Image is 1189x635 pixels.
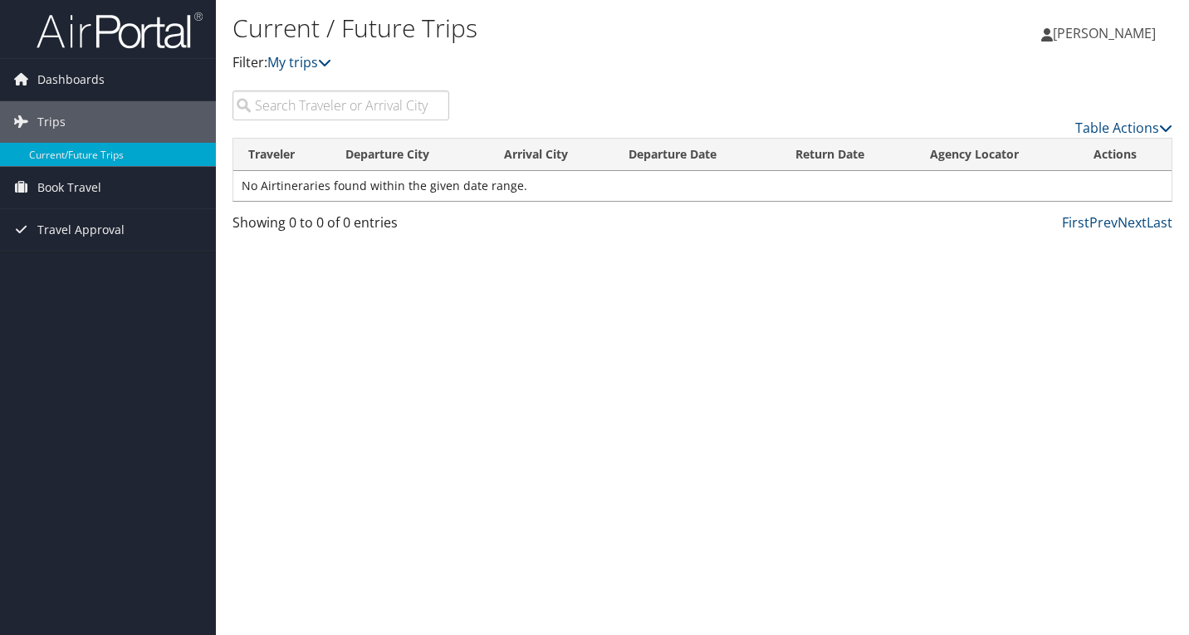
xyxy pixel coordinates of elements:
[614,139,781,171] th: Departure Date: activate to sort column descending
[232,11,859,46] h1: Current / Future Trips
[233,171,1172,201] td: No Airtineraries found within the given date range.
[1118,213,1147,232] a: Next
[37,209,125,251] span: Travel Approval
[330,139,490,171] th: Departure City: activate to sort column ascending
[232,52,859,74] p: Filter:
[489,139,614,171] th: Arrival City: activate to sort column ascending
[233,139,330,171] th: Traveler: activate to sort column ascending
[1075,119,1172,137] a: Table Actions
[37,11,203,50] img: airportal-logo.png
[232,212,449,241] div: Showing 0 to 0 of 0 entries
[232,90,449,120] input: Search Traveler or Arrival City
[1089,213,1118,232] a: Prev
[1041,8,1172,58] a: [PERSON_NAME]
[37,167,101,208] span: Book Travel
[780,139,914,171] th: Return Date: activate to sort column ascending
[1079,139,1172,171] th: Actions
[37,101,66,143] span: Trips
[1053,24,1156,42] span: [PERSON_NAME]
[915,139,1079,171] th: Agency Locator: activate to sort column ascending
[267,53,331,71] a: My trips
[1147,213,1172,232] a: Last
[37,59,105,100] span: Dashboards
[1062,213,1089,232] a: First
